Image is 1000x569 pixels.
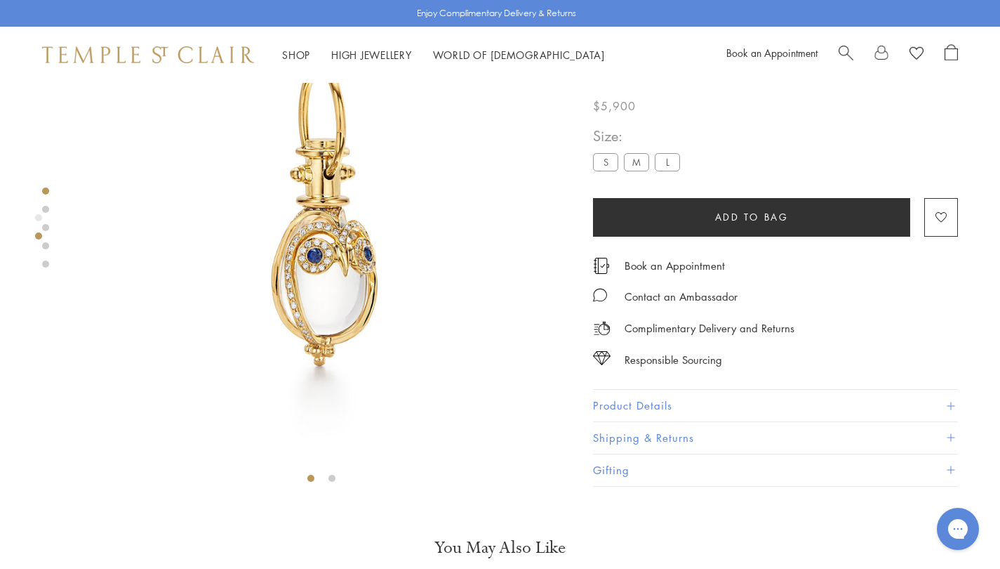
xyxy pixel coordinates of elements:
[625,258,725,273] a: Book an Appointment
[331,48,412,62] a: High JewelleryHigh Jewellery
[593,454,958,486] button: Gifting
[42,46,254,63] img: Temple St. Clair
[593,198,910,237] button: Add to bag
[593,97,636,115] span: $5,900
[930,503,986,555] iframe: Gorgias live chat messenger
[282,46,605,64] nav: Main navigation
[624,154,649,171] label: M
[593,320,611,337] img: icon_delivery.svg
[593,154,618,171] label: S
[945,44,958,65] a: Open Shopping Bag
[417,6,576,20] p: Enjoy Complimentary Delivery & Returns
[909,44,924,65] a: View Wishlist
[593,391,958,422] button: Product Details
[593,351,611,365] img: icon_sourcing.svg
[593,125,686,148] span: Size:
[655,154,680,171] label: L
[433,48,605,62] a: World of [DEMOGRAPHIC_DATA]World of [DEMOGRAPHIC_DATA]
[839,44,853,65] a: Search
[282,48,310,62] a: ShopShop
[593,288,607,302] img: MessageIcon-01_2.svg
[593,422,958,454] button: Shipping & Returns
[625,320,794,337] p: Complimentary Delivery and Returns
[625,288,738,306] div: Contact an Ambassador
[35,211,42,251] div: Product gallery navigation
[625,351,722,369] div: Responsible Sourcing
[593,258,610,274] img: icon_appointment.svg
[56,537,944,559] h3: You May Also Like
[715,209,789,225] span: Add to bag
[726,46,818,60] a: Book an Appointment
